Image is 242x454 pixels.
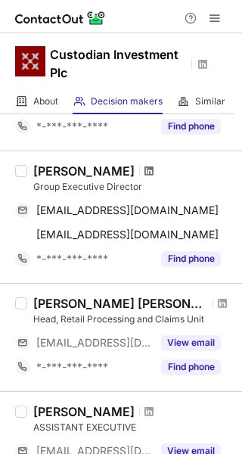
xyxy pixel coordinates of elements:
span: Decision makers [91,95,163,107]
span: About [33,95,58,107]
h1: Custodian Investment Plc [50,45,186,82]
img: ContactOut v5.3.10 [15,9,106,27]
div: [PERSON_NAME] [33,404,135,419]
div: ASSISTANT EXECUTIVE [33,421,233,434]
span: Similar [195,95,225,107]
button: Reveal Button [161,251,221,266]
span: [EMAIL_ADDRESS][DOMAIN_NAME] [36,228,219,241]
div: [PERSON_NAME] [PERSON_NAME] [33,296,208,311]
button: Reveal Button [161,359,221,375]
div: [PERSON_NAME] [33,163,135,179]
span: [EMAIL_ADDRESS][DOMAIN_NAME] [36,336,152,350]
div: Group Executive Director [33,180,233,194]
button: Reveal Button [161,119,221,134]
button: Reveal Button [161,335,221,350]
img: a35c987f6eb67b4580afbd724286b1a1 [15,46,45,76]
span: [EMAIL_ADDRESS][DOMAIN_NAME] [36,204,219,217]
div: Head, Retail Processing and Claims Unit [33,313,233,326]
